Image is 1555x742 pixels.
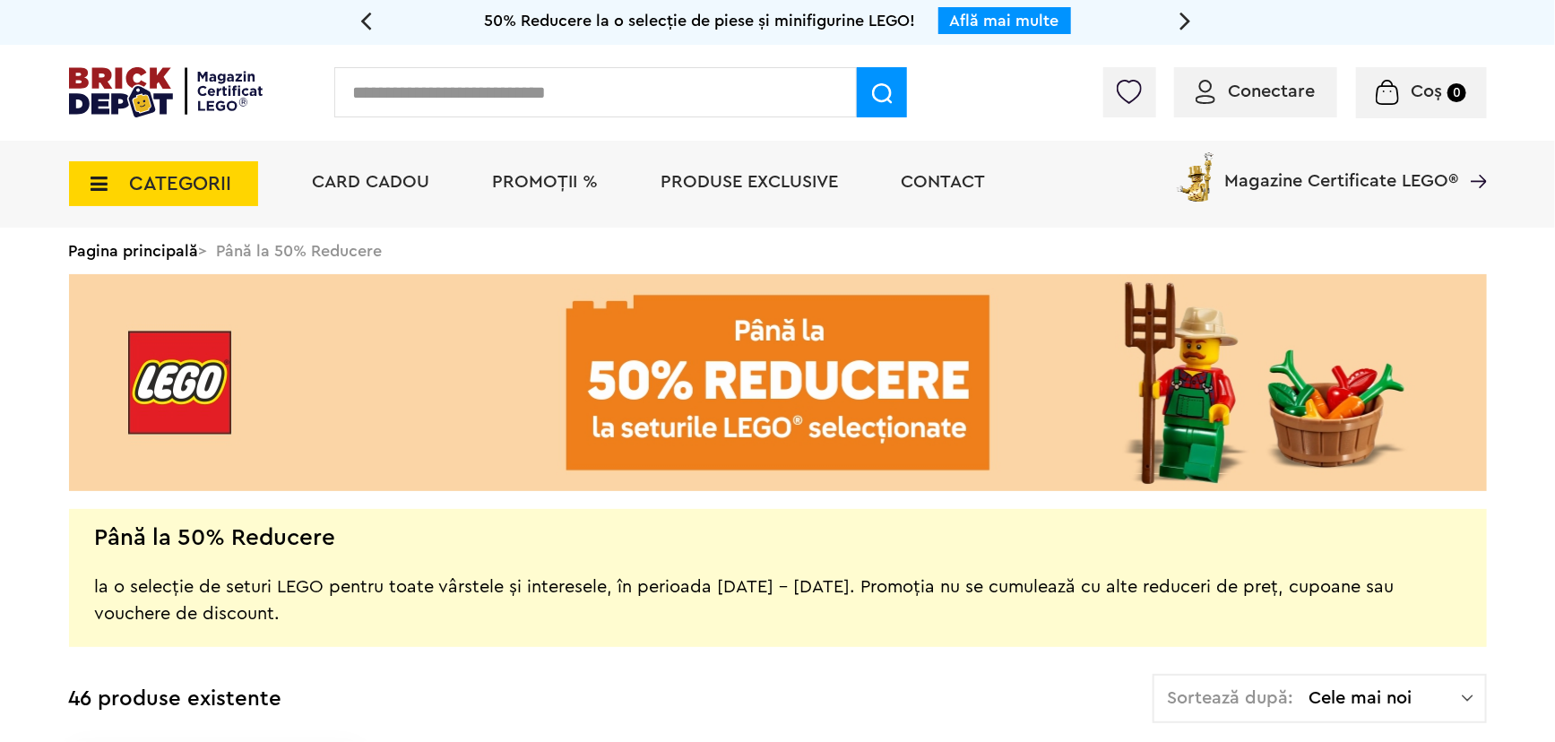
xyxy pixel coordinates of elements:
h2: Până la 50% Reducere [95,529,336,547]
div: la o selecție de seturi LEGO pentru toate vârstele și interesele, în perioada [DATE] - [DATE]. Pr... [95,547,1461,627]
a: Magazine Certificate LEGO® [1459,149,1487,167]
a: Contact [902,173,986,191]
span: CATEGORII [130,174,232,194]
a: Card Cadou [313,173,430,191]
div: 46 produse existente [69,674,282,725]
a: Produse exclusive [661,173,839,191]
div: > Până la 50% Reducere [69,228,1487,274]
span: Sortează după: [1168,689,1294,707]
small: 0 [1447,83,1466,102]
span: Cele mai noi [1309,689,1462,707]
a: Pagina principală [69,243,199,259]
span: Magazine Certificate LEGO® [1225,149,1459,190]
span: 50% Reducere la o selecție de piese și minifigurine LEGO! [485,13,916,29]
a: Conectare [1196,82,1316,100]
span: Coș [1411,82,1442,100]
img: Landing page banner [69,274,1487,491]
a: PROMOȚII % [493,173,599,191]
a: Află mai multe [950,13,1059,29]
span: Conectare [1229,82,1316,100]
